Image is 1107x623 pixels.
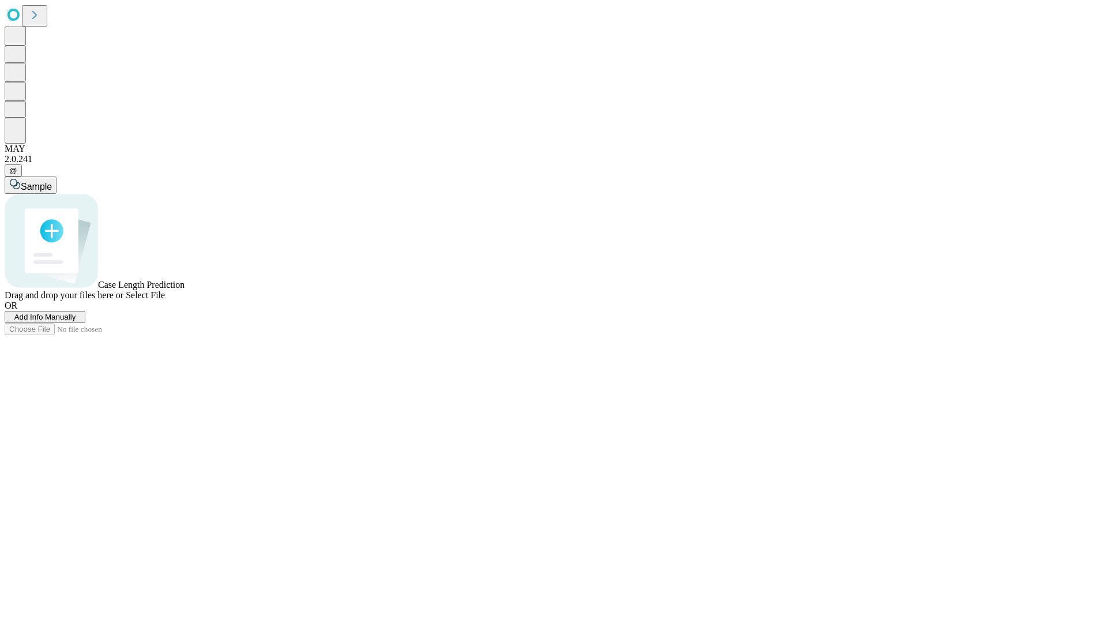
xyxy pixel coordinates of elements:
span: OR [5,301,17,310]
button: @ [5,164,22,177]
span: Drag and drop your files here or [5,290,123,300]
button: Add Info Manually [5,311,85,323]
span: Sample [21,182,52,192]
div: MAY [5,144,1102,154]
span: @ [9,166,17,175]
span: Select File [126,290,165,300]
span: Add Info Manually [14,313,76,321]
div: 2.0.241 [5,154,1102,164]
button: Sample [5,177,57,194]
span: Case Length Prediction [98,280,184,290]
